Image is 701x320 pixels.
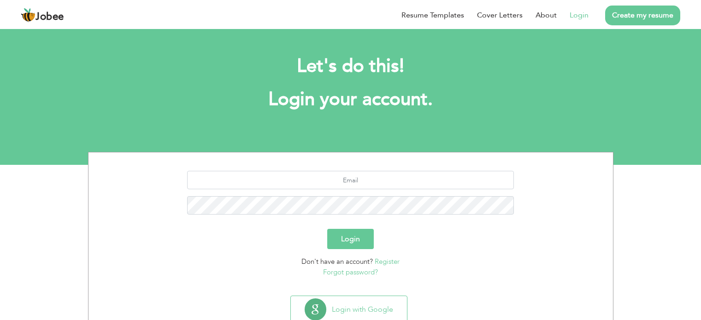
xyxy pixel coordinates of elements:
[102,87,600,111] h1: Login your account.
[301,257,373,266] span: Don't have an account?
[102,54,600,78] h2: Let's do this!
[327,229,374,249] button: Login
[21,8,35,23] img: jobee.io
[570,10,589,21] a: Login
[21,8,64,23] a: Jobee
[605,6,680,25] a: Create my resume
[323,268,378,277] a: Forgot password?
[401,10,464,21] a: Resume Templates
[375,257,400,266] a: Register
[536,10,557,21] a: About
[477,10,523,21] a: Cover Letters
[187,171,514,189] input: Email
[35,12,64,22] span: Jobee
